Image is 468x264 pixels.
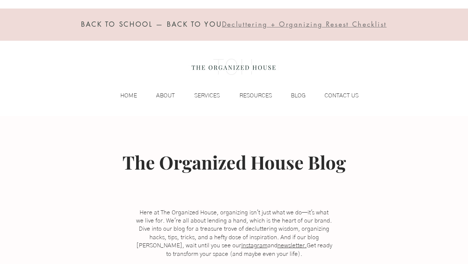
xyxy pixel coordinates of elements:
[136,210,332,257] span: Here at The Organized House, organizing isn't just what we do—it's what we live for. We're all ab...
[241,243,267,248] a: Instagram
[309,90,362,101] a: CONTACT US
[141,90,178,101] a: ABOUT
[178,90,223,101] a: SERVICES
[277,243,307,248] a: newsletter.
[105,90,141,101] a: HOME
[236,90,276,101] p: RESOURCES
[223,90,276,101] a: RESOURCES
[222,20,387,29] span: Decluttering + Organizing Resest Checklist
[117,90,141,101] p: HOME
[287,90,309,101] p: BLOG
[276,90,309,101] a: BLOG
[152,90,178,101] p: ABOUT
[122,150,346,174] span: The Organized House Blog
[222,21,387,28] a: Decluttering + Organizing Resest Checklist
[81,20,222,29] span: BACK TO SCHOOL — BACK TO YOU
[188,52,279,82] img: the organized house
[321,90,362,101] p: CONTACT US
[105,90,362,101] nav: Site
[191,90,223,101] p: SERVICES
